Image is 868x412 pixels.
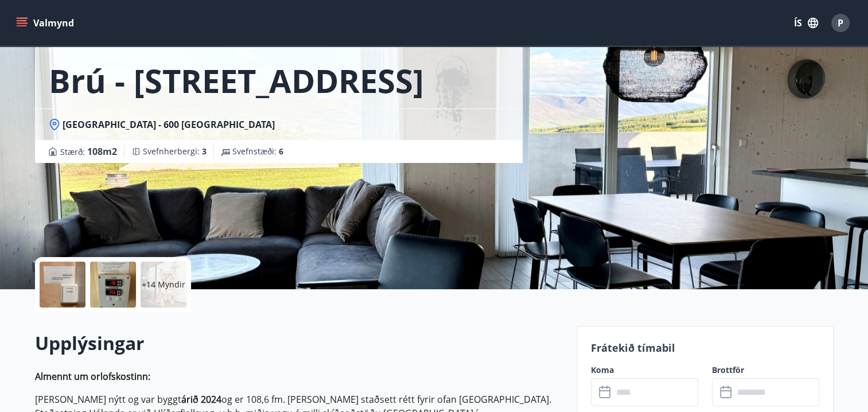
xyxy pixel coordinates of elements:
button: ÍS [788,13,824,33]
h2: Upplýsingar [35,331,563,356]
span: 108 m2 [87,145,117,158]
button: menu [14,13,79,33]
label: Brottför [712,364,819,376]
strong: árið 2024 [181,393,221,406]
p: +14 Myndir [142,279,185,290]
p: Frátekið tímabil [591,340,819,355]
span: 3 [202,146,207,157]
strong: Almennt um orlofskostinn: [35,370,150,383]
span: 6 [279,146,283,157]
span: Stærð : [60,145,117,158]
span: Svefnherbergi : [143,146,207,157]
button: P [827,9,854,37]
label: Koma [591,364,698,376]
h1: Brú - [STREET_ADDRESS] [49,59,424,102]
span: P [838,17,843,29]
span: Svefnstæði : [232,146,283,157]
span: [GEOGRAPHIC_DATA] - 600 [GEOGRAPHIC_DATA] [63,118,275,131]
